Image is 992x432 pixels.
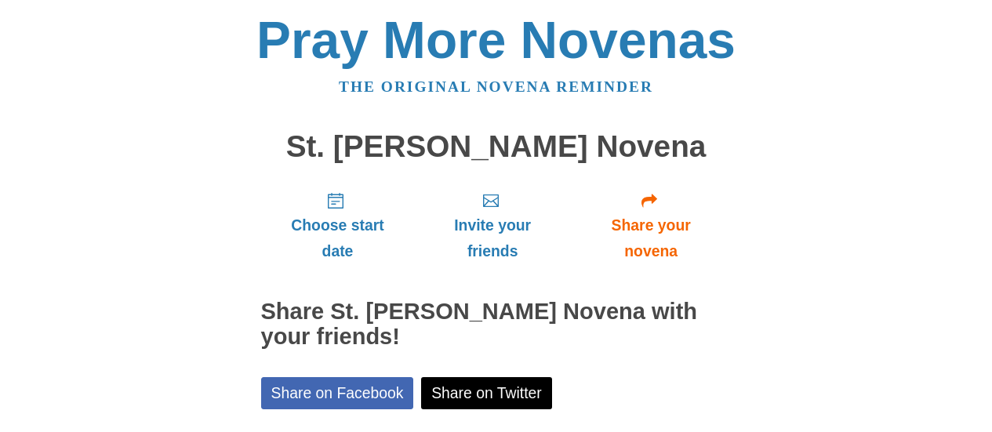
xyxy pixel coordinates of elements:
h2: Share St. [PERSON_NAME] Novena with your friends! [261,299,732,350]
span: Share your novena [587,212,716,264]
a: The original novena reminder [339,78,653,95]
h1: St. [PERSON_NAME] Novena [261,130,732,164]
a: Choose start date [261,179,415,272]
span: Choose start date [277,212,399,264]
a: Pray More Novenas [256,11,736,69]
a: Share on Facebook [261,377,414,409]
span: Invite your friends [430,212,554,264]
a: Share your novena [571,179,732,272]
a: Share on Twitter [421,377,552,409]
a: Invite your friends [414,179,570,272]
